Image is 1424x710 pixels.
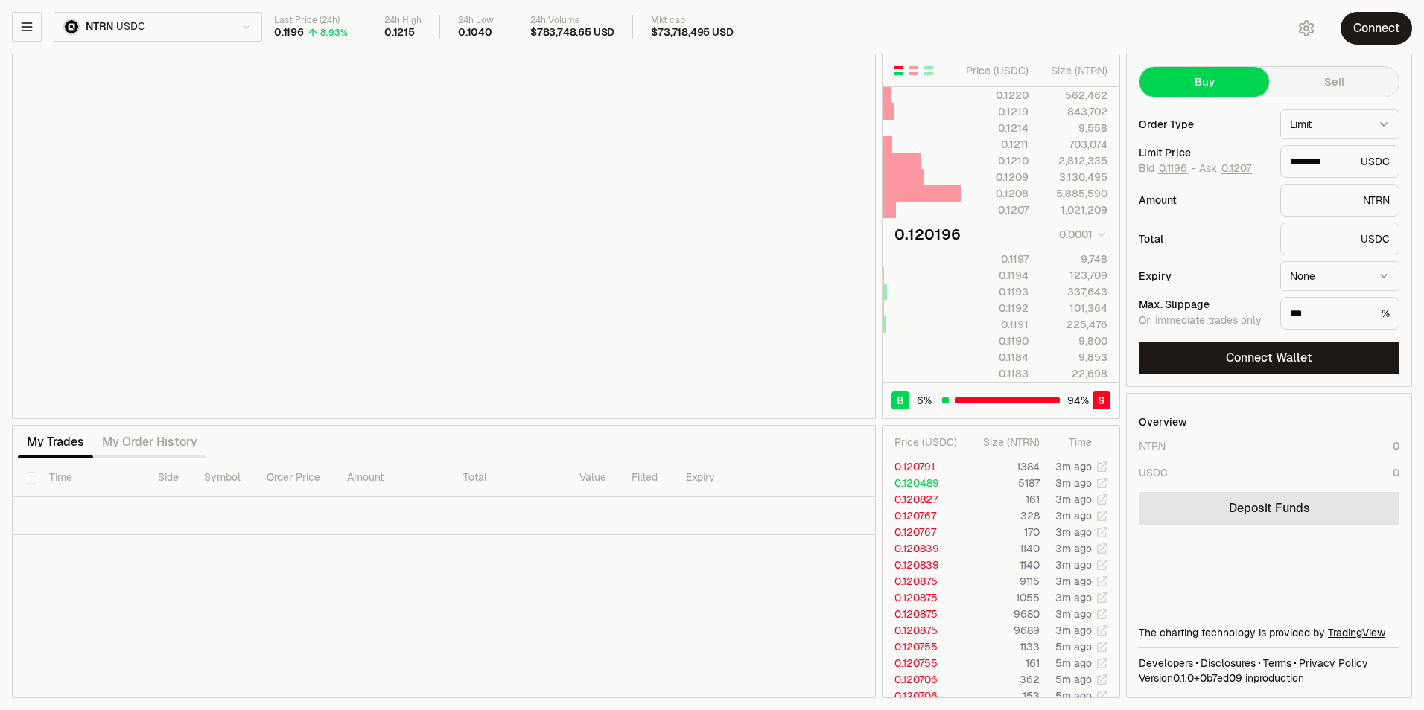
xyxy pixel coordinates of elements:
[883,524,964,540] td: 0.120767
[964,589,1040,606] td: 1055
[1041,63,1107,78] div: Size ( NTRN )
[964,622,1040,639] td: 9689
[1055,226,1107,243] button: 0.0001
[1041,333,1107,348] div: 9,800
[964,475,1040,491] td: 5187
[255,458,335,497] th: Order Price
[962,366,1029,381] div: 0.1183
[962,202,1029,217] div: 0.1207
[1139,465,1168,480] div: USDC
[1041,268,1107,283] div: 123,709
[1041,284,1107,299] div: 337,643
[883,475,964,491] td: 0.120489
[964,557,1040,573] td: 1140
[883,508,964,524] td: 0.120767
[1055,689,1092,703] time: 5m ago
[1041,121,1107,135] div: 9,558
[1139,625,1399,640] div: The charting technology is provided by
[1041,350,1107,365] div: 9,853
[1341,12,1412,45] button: Connect
[1393,465,1399,480] div: 0
[1139,438,1166,453] div: NTRN
[1055,476,1092,490] time: 3m ago
[1052,435,1092,450] div: Time
[86,20,113,33] span: NTRN
[1280,297,1399,330] div: %
[964,606,1040,622] td: 9680
[962,137,1029,152] div: 0.1211
[1280,145,1399,178] div: USDC
[568,458,620,497] th: Value
[1055,575,1092,588] time: 3m ago
[1139,67,1269,97] button: Buy
[1055,460,1092,473] time: 3m ago
[1055,656,1092,670] time: 5m ago
[1055,624,1092,637] time: 3m ago
[192,458,255,497] th: Symbol
[964,655,1040,671] td: 161
[962,121,1029,135] div: 0.1214
[883,606,964,622] td: 0.120875
[883,573,964,589] td: 0.120875
[964,524,1040,540] td: 170
[962,317,1029,332] div: 0.1191
[651,26,733,39] div: $73,718,495 USD
[1041,252,1107,266] div: 9,748
[883,655,964,671] td: 0.120755
[651,15,733,26] div: Mkt cap
[964,540,1040,557] td: 1140
[1263,656,1291,671] a: Terms
[335,458,451,497] th: Amount
[1055,509,1092,522] time: 3m ago
[1139,162,1196,176] span: Bid -
[1139,656,1193,671] a: Developers
[274,15,348,26] div: Last Price (24h)
[964,671,1040,688] td: 362
[883,540,964,557] td: 0.120839
[962,252,1029,266] div: 0.1197
[964,458,1040,475] td: 1384
[883,671,964,688] td: 0.120706
[1139,492,1399,525] a: Deposit Funds
[25,472,36,484] button: Select all
[962,153,1029,168] div: 0.1210
[18,427,93,457] button: My Trades
[893,65,905,77] button: Show Buy and Sell Orders
[897,393,904,408] span: B
[1139,415,1187,429] div: Overview
[1041,104,1107,119] div: 843,702
[883,557,964,573] td: 0.120839
[1055,607,1092,621] time: 3m ago
[1041,301,1107,316] div: 101,364
[1280,184,1399,217] div: NTRN
[1041,170,1107,185] div: 3,130,495
[13,54,875,418] iframe: Financial Chart
[1199,162,1253,176] span: Ask
[1393,438,1399,453] div: 0
[1041,186,1107,201] div: 5,885,590
[1098,393,1105,408] span: S
[146,458,192,497] th: Side
[917,393,932,408] span: 6 %
[1220,162,1253,174] button: 0.1207
[1139,234,1268,244] div: Total
[1041,153,1107,168] div: 2,812,335
[1269,67,1399,97] button: Sell
[93,427,206,457] button: My Order History
[1055,673,1092,686] time: 5m ago
[962,186,1029,201] div: 0.1208
[1139,195,1268,205] div: Amount
[1139,119,1268,129] div: Order Type
[1139,671,1399,685] div: Version 0.1.0 + in production
[962,301,1029,316] div: 0.1192
[1139,299,1268,310] div: Max. Slippage
[964,573,1040,589] td: 9115
[1280,109,1399,139] button: Limit
[1157,162,1189,174] button: 0.1196
[1200,671,1242,685] span: 0b7ed0913fbf52469ef473a8b81e537895d320b2
[1139,147,1268,158] div: Limit Price
[962,104,1029,119] div: 0.1219
[883,688,964,704] td: 0.120706
[976,435,1040,450] div: Size ( NTRN )
[1041,202,1107,217] div: 1,021,209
